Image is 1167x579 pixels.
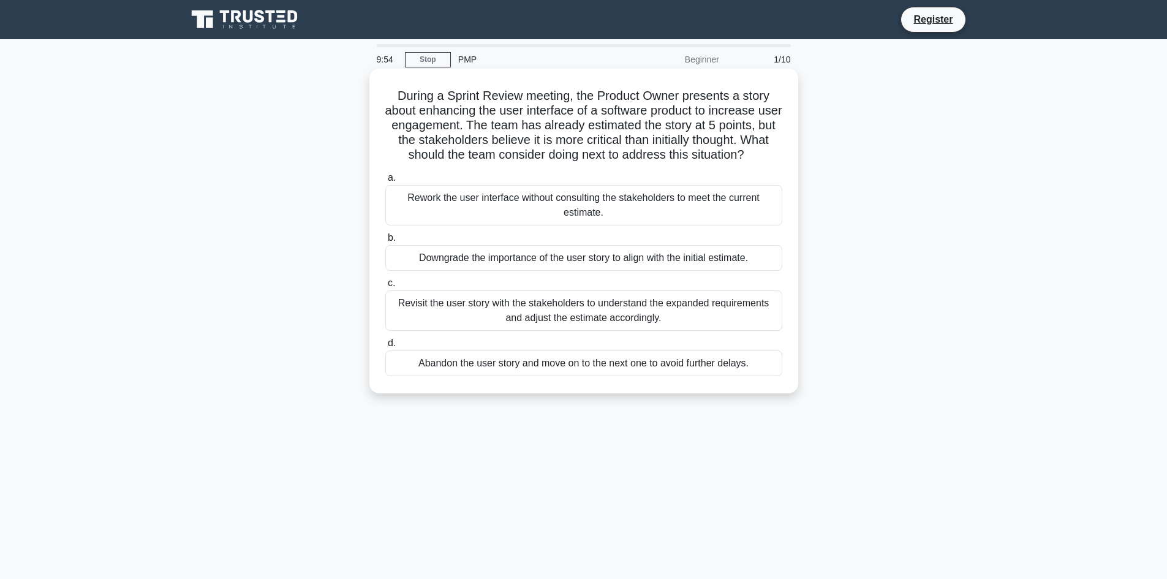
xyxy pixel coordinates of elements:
span: b. [388,232,396,243]
div: Rework the user interface without consulting the stakeholders to meet the current estimate. [385,185,782,225]
h5: During a Sprint Review meeting, the Product Owner presents a story about enhancing the user inter... [384,88,784,163]
div: Beginner [619,47,727,72]
a: Stop [405,52,451,67]
div: PMP [451,47,619,72]
span: c. [388,278,395,288]
span: d. [388,338,396,348]
a: Register [906,12,960,27]
span: a. [388,172,396,183]
div: Downgrade the importance of the user story to align with the initial estimate. [385,245,782,271]
div: 1/10 [727,47,798,72]
div: Abandon the user story and move on to the next one to avoid further delays. [385,350,782,376]
div: Revisit the user story with the stakeholders to understand the expanded requirements and adjust t... [385,290,782,331]
div: 9:54 [369,47,405,72]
